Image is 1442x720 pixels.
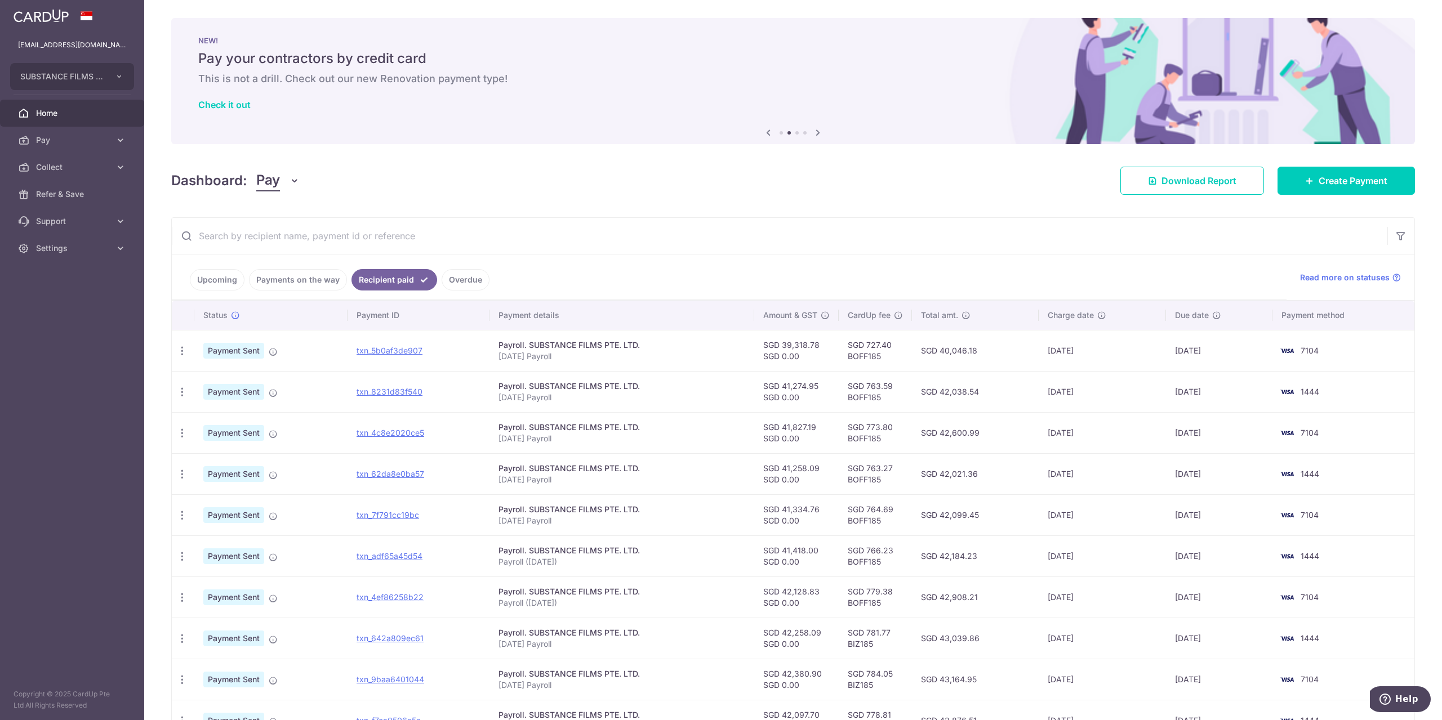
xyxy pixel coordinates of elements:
p: [DATE] Payroll [499,638,745,650]
span: 7104 [1301,428,1319,437]
td: [DATE] [1166,371,1272,412]
span: Support [36,216,110,227]
td: SGD 42,128.83 SGD 0.00 [754,576,839,618]
span: CardUp fee [848,310,891,321]
div: Payroll. SUBSTANCE FILMS PTE. LTD. [499,381,745,392]
span: Payment Sent [203,589,264,605]
a: Read more on statuses [1300,272,1401,283]
td: [DATE] [1039,412,1166,453]
td: SGD 727.40 BOFF185 [839,330,912,371]
td: SGD 763.59 BOFF185 [839,371,912,412]
a: txn_4ef86258b22 [357,592,424,602]
img: Bank Card [1276,467,1298,481]
div: Payroll. SUBSTANCE FILMS PTE. LTD. [499,668,745,679]
span: Payment Sent [203,466,264,482]
span: Settings [36,243,110,254]
p: [EMAIL_ADDRESS][DOMAIN_NAME] [18,39,126,51]
img: Bank Card [1276,508,1298,522]
a: txn_adf65a45d54 [357,551,422,561]
span: Create Payment [1319,174,1387,187]
td: SGD 42,600.99 [912,412,1039,453]
span: 7104 [1301,510,1319,520]
button: SUBSTANCE FILMS PTE. LTD. [10,63,134,90]
a: Check it out [198,99,251,110]
td: SGD 41,334.76 SGD 0.00 [754,494,839,535]
p: Payroll ([DATE]) [499,597,745,609]
td: SGD 42,099.45 [912,494,1039,535]
h6: This is not a drill. Check out our new Renovation payment type! [198,72,1388,86]
img: Bank Card [1276,344,1298,357]
td: SGD 40,046.18 [912,330,1039,371]
a: Recipient paid [351,269,437,290]
td: [DATE] [1166,494,1272,535]
td: [DATE] [1166,618,1272,659]
a: Download Report [1120,167,1264,195]
a: txn_62da8e0ba57 [357,469,424,478]
p: [DATE] Payroll [499,679,745,691]
span: Payment Sent [203,384,264,400]
td: [DATE] [1039,453,1166,494]
span: Download Report [1161,174,1236,187]
a: txn_7f791cc19bc [357,510,419,520]
a: Payments on the way [249,269,347,290]
div: Payroll. SUBSTANCE FILMS PTE. LTD. [499,463,745,474]
a: txn_9baa6401044 [357,674,424,684]
td: SGD 42,908.21 [912,576,1039,618]
p: [DATE] Payroll [499,474,745,485]
iframe: Opens a widget where you can find more information [1370,686,1431,714]
td: SGD 41,418.00 SGD 0.00 [754,535,839,576]
span: Payment Sent [203,507,264,523]
a: Upcoming [190,269,244,290]
a: Overdue [442,269,489,290]
h4: Dashboard: [171,171,247,191]
td: [DATE] [1039,618,1166,659]
span: Read more on statuses [1300,272,1390,283]
span: Refer & Save [36,189,110,200]
img: Bank Card [1276,426,1298,440]
td: SGD 41,258.09 SGD 0.00 [754,453,839,494]
span: Pay [36,135,110,146]
span: Charge date [1048,310,1094,321]
td: SGD 42,258.09 SGD 0.00 [754,618,839,659]
span: Payment Sent [203,672,264,687]
span: Pay [256,170,280,191]
p: [DATE] Payroll [499,392,745,403]
td: SGD 773.80 BOFF185 [839,412,912,453]
p: [DATE] Payroll [499,351,745,362]
div: Payroll. SUBSTANCE FILMS PTE. LTD. [499,586,745,597]
h5: Pay your contractors by credit card [198,50,1388,68]
span: 1444 [1301,387,1319,396]
td: SGD 39,318.78 SGD 0.00 [754,330,839,371]
span: Amount & GST [763,310,817,321]
td: SGD 784.05 BIZ185 [839,659,912,700]
a: txn_4c8e2020ce5 [357,428,424,437]
button: Pay [256,170,300,191]
img: Bank Card [1276,549,1298,563]
img: Bank Card [1276,632,1298,645]
th: Payment method [1272,301,1414,330]
span: 7104 [1301,592,1319,602]
input: Search by recipient name, payment id or reference [172,218,1387,254]
span: 7104 [1301,346,1319,355]
span: Home [36,108,110,119]
td: [DATE] [1166,330,1272,371]
span: Payment Sent [203,425,264,441]
a: Create Payment [1278,167,1415,195]
span: 1444 [1301,469,1319,478]
span: Status [203,310,228,321]
td: [DATE] [1039,659,1166,700]
img: Bank Card [1276,385,1298,399]
td: SGD 763.27 BOFF185 [839,453,912,494]
th: Payment ID [348,301,489,330]
a: txn_5b0af3de907 [357,346,422,355]
div: Payroll. SUBSTANCE FILMS PTE. LTD. [499,339,745,351]
p: Payroll ([DATE]) [499,556,745,567]
a: txn_642a809ec61 [357,633,424,643]
td: SGD 42,184.23 [912,535,1039,576]
img: Bank Card [1276,673,1298,686]
td: [DATE] [1166,453,1272,494]
img: Bank Card [1276,591,1298,604]
span: Payment Sent [203,630,264,646]
span: Due date [1175,310,1209,321]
